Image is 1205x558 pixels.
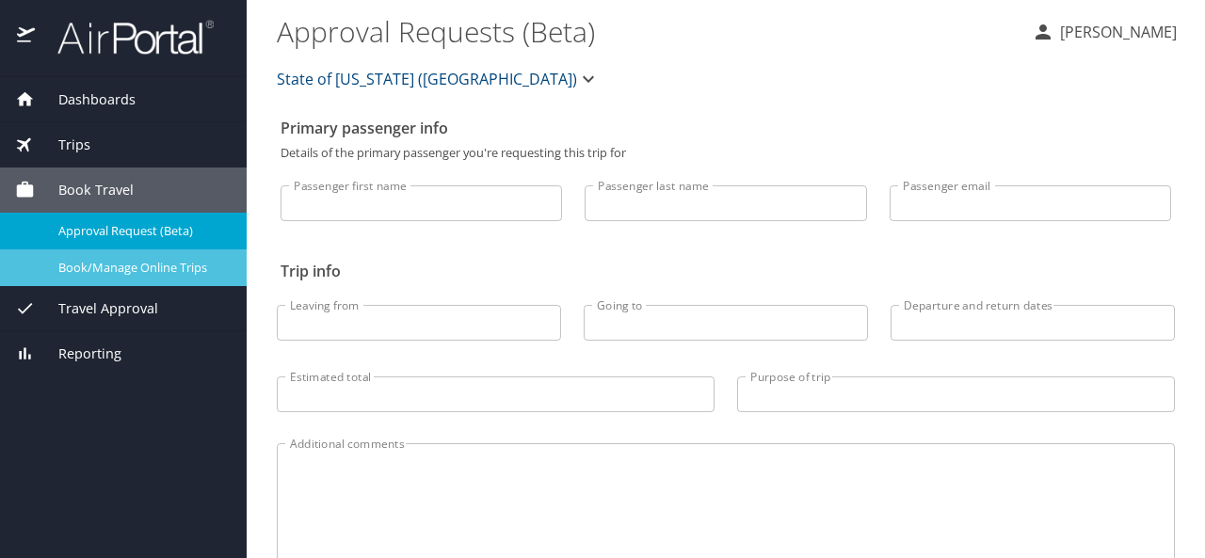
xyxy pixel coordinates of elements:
[277,2,1017,60] h1: Approval Requests (Beta)
[269,60,607,98] button: State of [US_STATE] ([GEOGRAPHIC_DATA])
[1054,21,1177,43] p: [PERSON_NAME]
[281,256,1171,286] h2: Trip info
[58,222,224,240] span: Approval Request (Beta)
[58,259,224,277] span: Book/Manage Online Trips
[281,147,1171,159] p: Details of the primary passenger you're requesting this trip for
[17,19,37,56] img: icon-airportal.png
[37,19,214,56] img: airportal-logo.png
[35,135,90,155] span: Trips
[277,66,577,92] span: State of [US_STATE] ([GEOGRAPHIC_DATA])
[35,298,158,319] span: Travel Approval
[35,343,121,364] span: Reporting
[35,180,134,200] span: Book Travel
[281,113,1171,143] h2: Primary passenger info
[1024,15,1184,49] button: [PERSON_NAME]
[35,89,136,110] span: Dashboards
